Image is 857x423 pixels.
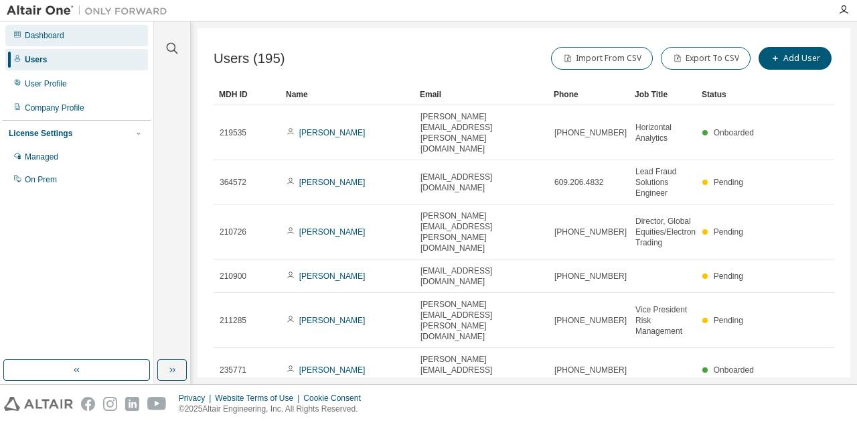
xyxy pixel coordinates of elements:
[554,271,627,282] span: [PHONE_NUMBER]
[420,84,543,105] div: Email
[179,404,369,415] p: © 2025 Altair Engineering, Inc. All Rights Reserved.
[299,365,366,375] a: [PERSON_NAME]
[25,78,67,89] div: User Profile
[420,354,542,386] span: [PERSON_NAME][EMAIL_ADDRESS][DOMAIN_NAME]
[25,54,47,65] div: Users
[554,365,627,375] span: [PHONE_NUMBER]
[420,265,542,287] span: [EMAIL_ADDRESS][DOMAIN_NAME]
[420,111,542,154] span: [PERSON_NAME][EMAIL_ADDRESS][PERSON_NAME][DOMAIN_NAME]
[299,316,366,325] a: [PERSON_NAME]
[420,210,542,253] span: [PERSON_NAME][EMAIL_ADDRESS][PERSON_NAME][DOMAIN_NAME]
[25,103,84,113] div: Company Profile
[303,393,368,404] div: Cookie Consent
[714,365,754,375] span: Onboarded
[299,128,366,137] a: [PERSON_NAME]
[125,397,139,411] img: linkedin.svg
[25,174,57,185] div: On Prem
[220,227,246,237] span: 210726
[103,397,117,411] img: instagram.svg
[554,227,627,237] span: [PHONE_NUMBER]
[220,271,246,282] span: 210900
[714,227,743,237] span: Pending
[635,84,691,105] div: Job Title
[714,178,743,187] span: Pending
[81,397,95,411] img: facebook.svg
[551,47,653,70] button: Import From CSV
[286,84,409,105] div: Name
[219,84,275,105] div: MDH ID
[220,127,246,138] span: 219535
[554,177,603,188] span: 609.206.4832
[179,393,215,404] div: Privacy
[420,299,542,342] span: [PERSON_NAME][EMAIL_ADDRESS][PERSON_NAME][DOMAIN_NAME]
[714,128,754,137] span: Onboarded
[635,166,690,198] span: Lead Fraud Solutions Engineer
[9,128,72,139] div: License Settings
[215,393,303,404] div: Website Terms of Use
[299,227,366,237] a: [PERSON_NAME]
[554,315,627,326] span: [PHONE_NUMBER]
[635,122,690,143] span: Horizontal Analytics
[4,397,73,411] img: altair_logo.svg
[759,47,832,70] button: Add User
[220,365,246,375] span: 235771
[714,271,743,281] span: Pending
[635,216,702,248] span: Director, Global Equities/Electronic Trading
[635,304,690,337] span: Vice President Risk Management
[554,84,624,105] div: Phone
[25,152,58,162] div: Managed
[702,84,758,105] div: Status
[214,51,285,66] span: Users (195)
[220,315,246,326] span: 211285
[554,127,627,138] span: [PHONE_NUMBER]
[661,47,751,70] button: Export To CSV
[25,30,64,41] div: Dashboard
[299,178,366,187] a: [PERSON_NAME]
[147,397,167,411] img: youtube.svg
[420,172,542,193] span: [EMAIL_ADDRESS][DOMAIN_NAME]
[7,4,174,17] img: Altair One
[220,177,246,188] span: 364572
[299,271,366,281] a: [PERSON_NAME]
[714,316,743,325] span: Pending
